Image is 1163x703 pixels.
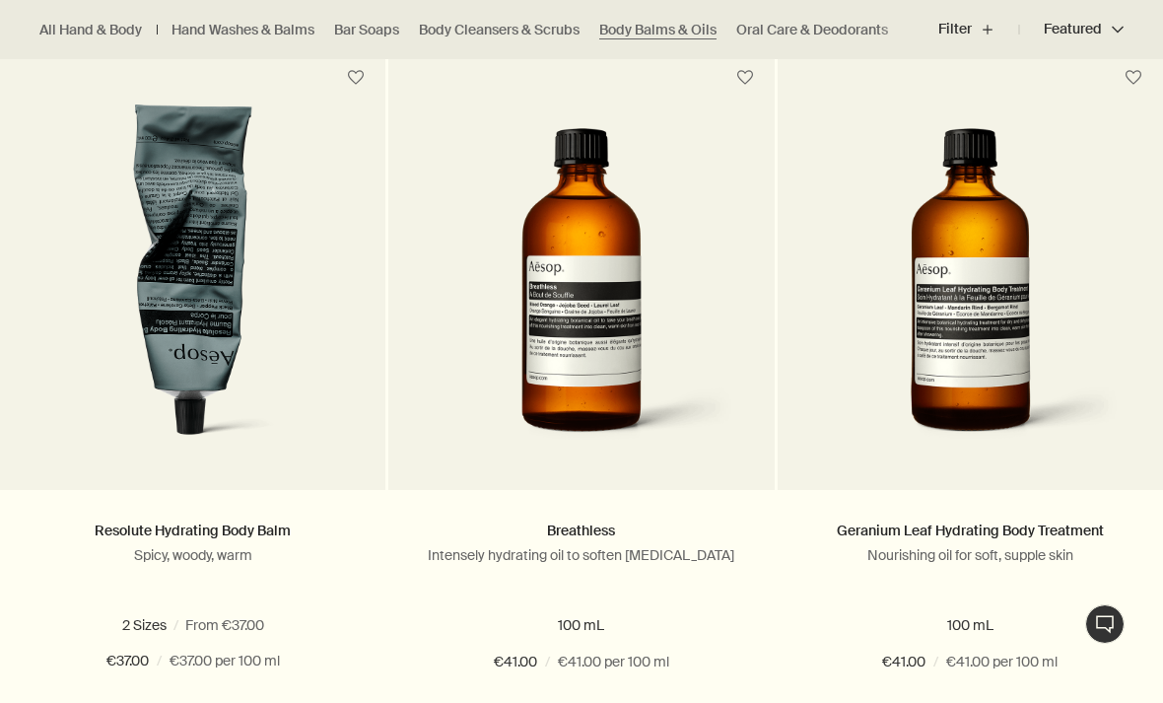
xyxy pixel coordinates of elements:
[157,650,162,673] span: /
[418,128,744,460] img: Breathless in amber glass bottle
[30,546,356,564] p: Spicy, woody, warm
[494,651,537,674] span: €41.00
[727,60,763,96] button: Save to cabinet
[170,650,280,673] span: €37.00 per 100 ml
[599,21,717,39] a: Body Balms & Oils
[106,650,149,673] span: €37.00
[1085,604,1125,644] button: Chat en direct
[122,616,178,634] span: 100 mL
[1019,6,1124,53] button: Featured
[418,546,744,564] p: Intensely hydrating oil to soften [MEDICAL_DATA]
[547,522,615,539] a: Breathless
[338,60,374,96] button: Save to cabinet
[837,522,1104,539] a: Geranium Leaf Hydrating Body Treatment
[216,616,276,634] span: 500 mL
[388,105,774,490] a: Breathless in amber glass bottle
[171,21,314,39] a: Hand Washes & Balms
[419,21,580,39] a: Body Cleansers & Scrubs
[95,522,291,539] a: Resolute Hydrating Body Balm
[882,651,925,674] span: €41.00
[558,651,669,674] span: €41.00 per 100 ml
[807,128,1133,460] img: Geranium Leaf Hydrating Body Treatment in amber glass bottle
[39,21,142,39] a: All Hand & Body
[946,651,1058,674] span: €41.00 per 100 ml
[933,651,938,674] span: /
[1116,60,1151,96] button: Save to cabinet
[38,105,348,460] img: Resolute Hydrating Balm in an aluminium tube
[736,21,888,39] a: Oral Care & Deodorants
[545,651,550,674] span: /
[807,546,1133,564] p: Nourishing oil for soft, supple skin
[778,105,1163,490] a: Geranium Leaf Hydrating Body Treatment in amber glass bottle
[938,6,1019,53] button: Filter
[334,21,399,39] a: Bar Soaps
